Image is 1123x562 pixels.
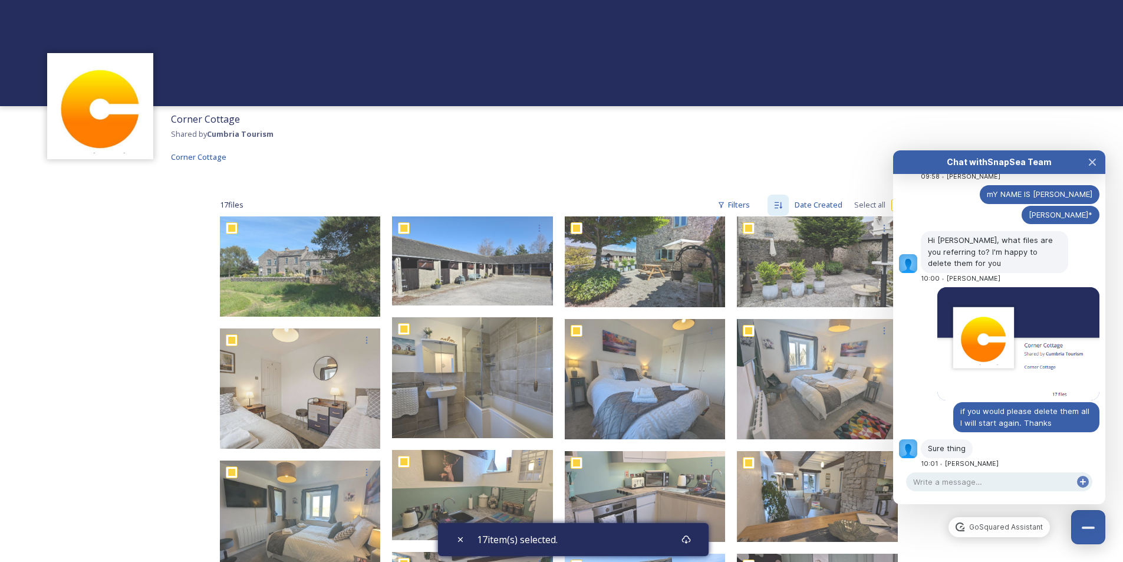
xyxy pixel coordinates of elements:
[789,193,848,216] div: Date Created
[854,199,885,211] span: Select all
[921,173,1007,180] div: 09:58 [PERSON_NAME]
[928,443,966,453] span: Sure thing
[941,275,944,282] span: •
[921,275,1007,282] div: 10:00 [PERSON_NAME]
[171,129,274,139] span: Shared by
[392,317,553,438] img: info@brackenthwaite.com-CC12.jpg
[921,460,1006,468] div: 10:01 [PERSON_NAME]
[565,451,726,542] img: info@brackenthwaite.com-CC07.jpg
[1079,150,1105,174] button: Close Chat
[949,517,1049,537] a: GoSquared Assistant
[392,216,553,305] img: info@brackenthwaite.com-CC16.jpg
[737,216,898,307] img: info@brackenthwaite.com-CC14.jpg
[1071,510,1105,544] button: Close Chat
[220,328,381,449] img: info@brackenthwaite.com-CC13.jpg
[171,152,226,162] span: Corner Cottage
[565,216,726,307] img: info@brackenthwaite.com-CC15.jpg
[940,460,943,468] span: •
[737,319,898,440] img: info@brackenthwaite.com-CC10.jpg
[53,59,147,153] img: images.jpg
[937,287,1100,401] img: image.png
[914,156,1084,168] div: Chat with SnapSea Team
[477,533,558,547] span: 17 item(s) selected.
[712,193,756,216] div: Filters
[1029,210,1092,219] span: [PERSON_NAME]*
[171,150,226,164] a: Corner Cottage
[987,189,1092,199] span: mY NAME IS [PERSON_NAME]
[737,451,898,542] img: info@brackenthwaite.com-CC06.jpg
[928,235,1055,268] span: Hi [PERSON_NAME], what files are you referring to? I'm happy to delete them for you
[392,450,553,541] img: info@brackenthwaite.com-CC08.jpg
[207,129,274,139] strong: Cumbria Tourism
[941,173,944,180] span: •
[220,216,381,316] img: info@brackenthwaite.com-CC17.jpg
[220,199,243,211] span: 17 file s
[899,254,918,273] img: 90c31b3df8ba630503c9af8d3afe053b
[899,439,918,458] img: 90c31b3df8ba630503c9af8d3afe053b
[960,406,1092,428] span: if you would please delete them all I will start again. Thanks
[171,113,240,126] span: Corner Cottage
[565,319,726,440] img: info@brackenthwaite.com-CC11.jpg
